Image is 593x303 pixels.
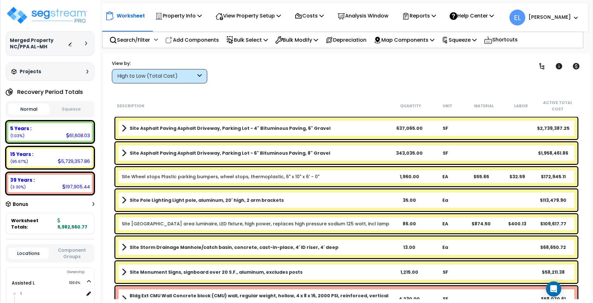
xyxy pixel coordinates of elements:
[130,197,284,203] b: Site Pole Lighting Light pole, aluminum, 20' high, 2 arm brackets
[117,11,145,20] p: Worksheet
[427,221,463,227] div: EA
[325,36,366,44] p: Depreciation
[130,244,338,250] b: Site Storm Drainage Manhole/catch basin, concrete, cast-in-place, 4' ID riser, 4' deep
[6,6,88,25] img: logo_pro_r.png
[481,32,521,48] div: Shortcuts
[374,36,434,44] p: Map Components
[52,247,92,260] button: Component Groups
[427,173,463,180] div: EA
[499,173,535,180] div: $32.59
[10,133,24,138] small: (1.03%)
[391,197,427,203] div: 35.00
[499,221,535,227] div: $400.13
[391,296,427,302] div: 4,230.00
[427,269,463,275] div: SF
[20,68,41,75] h3: Projects
[13,202,28,207] h3: Bonus
[112,60,207,67] div: View by:
[535,269,571,275] div: $58,211.38
[122,268,391,277] a: Assembly Title
[165,36,219,44] p: Add Components
[514,103,528,109] small: Labor
[427,150,463,156] div: SF
[463,173,499,180] div: $55.65
[8,103,49,115] button: Normal
[528,14,571,20] b: [PERSON_NAME]
[162,32,222,47] div: Add Components
[215,11,281,20] p: View Property Setup
[391,150,427,156] div: 343,035.00
[546,281,561,297] div: Open Intercom Messenger
[427,244,463,250] div: Ea
[463,221,499,227] div: $874.50
[295,11,324,20] p: Costs
[391,221,427,227] div: 86.00
[391,125,427,131] div: 637,065.00
[10,184,26,190] small: (3.30%)
[10,151,33,158] b: 15 Years :
[509,10,525,25] span: EL
[130,125,331,131] b: Site Asphalt Paving Asphalt Driveway, Parking Lot - 4" Bituminous Paving, 6" Gravel
[109,36,150,44] p: Search/Filter
[391,173,427,180] div: 1,960.00
[51,104,92,115] button: Squeeze
[391,244,427,250] div: 13.00
[10,159,28,164] small: (95.67%)
[484,35,518,45] p: Shortcuts
[427,296,463,302] div: SF
[427,125,463,131] div: SF
[400,103,421,109] small: Quantity
[535,150,571,156] div: $1,958,461.86
[442,36,477,44] p: Squeeze
[535,296,571,302] div: $58,070.61
[19,290,84,298] div: 1
[543,100,572,112] small: Active Total Cost
[535,244,571,250] div: $68,650.72
[226,36,268,44] p: Bulk Select
[58,158,90,165] div: 5,729,357.86
[69,279,86,287] span: 100.0%
[122,243,391,252] a: Assembly Title
[450,11,494,20] p: Help Center
[535,173,571,180] div: $172,945.11
[62,183,90,190] div: 197,905.44
[122,221,389,227] a: Individual Item
[19,268,94,276] div: Ownership
[130,150,330,156] b: Site Asphalt Paving Asphalt Driveway, Parking Lot - 6" Bituminous Paving, 8" Gravel
[122,149,391,158] a: Assembly Title
[117,73,196,80] div: High to Low (Total Cost)
[122,196,391,205] a: Assembly Title
[474,103,494,109] small: Material
[155,11,202,20] p: Property Info
[11,217,55,230] span: Worksheet Totals:
[10,125,31,132] b: 5 Years :
[58,217,87,230] b: 5,982,560.77
[130,269,303,275] b: Site Monument Signs, signboard over 20 S.F., aluminum, excludes posts
[122,173,319,180] a: Individual Item
[443,103,452,109] small: Unit
[275,36,318,44] p: Bulk Modify
[10,177,35,183] b: 39 Years :
[117,103,144,109] small: Description
[427,197,463,203] div: Ea
[535,125,571,131] div: $2,739,387.25
[402,11,436,20] p: Reports
[66,132,90,139] div: 61,608.03
[391,269,427,275] div: 1,215.00
[122,124,391,133] a: Assembly Title
[535,197,571,203] div: $113,479.90
[322,32,370,47] div: Depreciation
[337,11,388,20] p: Analysis Window
[8,248,49,259] button: Locations
[17,89,83,95] h4: Recovery Period Totals
[12,280,35,286] a: Assisted L 100.0%
[535,221,571,227] div: $109,617.77
[10,37,68,50] h3: Merged Property NC/PPA AL-MH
